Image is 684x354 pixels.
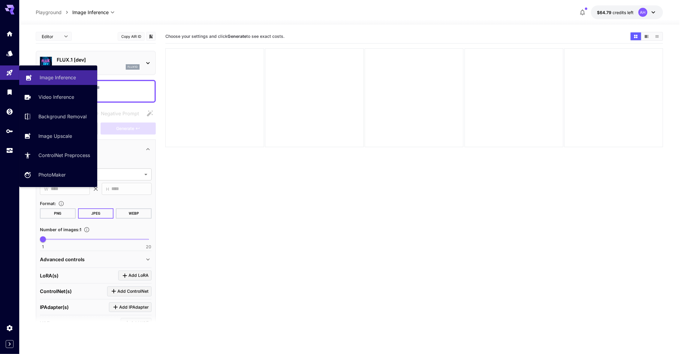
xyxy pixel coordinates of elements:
div: Playground [6,69,13,77]
button: $64.7935 [591,5,663,19]
span: Editor [42,33,60,40]
button: Click to add LoRA [118,271,152,280]
p: ControlNet Preprocess [38,152,90,159]
a: Background Removal [19,109,97,124]
button: JPEG [78,208,114,219]
button: Show images in grid view [631,32,641,40]
p: Background Removal [38,113,87,120]
span: Add IPAdapter [119,304,149,311]
span: Negative prompts are not compatible with the selected model. [89,110,144,117]
div: $64.7935 [597,9,634,16]
span: $64.79 [597,10,613,15]
span: 20 [146,244,151,250]
button: WEBP [116,208,152,219]
p: Playground [36,9,62,16]
button: Add to library [148,33,154,40]
p: IPAdapter(s) [40,304,69,311]
b: Generate [227,34,246,39]
div: Library [6,88,13,96]
button: Show images in video view [641,32,652,40]
div: Usage [6,147,13,154]
span: Image Inference [72,9,109,16]
span: Add LoRA [128,272,149,279]
button: Copy AIR ID [118,32,145,41]
span: credits left [613,10,634,15]
button: Choose the file format for the output image. [56,201,67,207]
button: Click to add IPAdapter [109,302,152,312]
span: Choose your settings and click to see exact costs. [165,34,285,39]
p: Advanced controls [40,256,85,263]
p: Video Inference [38,93,74,101]
p: flux1d [128,65,138,69]
span: Negative Prompt [101,110,139,117]
span: Add ControlNet [117,288,149,295]
div: Home [6,28,13,36]
a: PhotoMaker [19,168,97,182]
div: Wallet [6,108,13,115]
div: API Keys [6,127,13,135]
span: W [44,186,48,192]
div: Settings [6,324,13,332]
span: Number of images : 1 [40,227,81,232]
a: Video Inference [19,90,97,104]
button: Show images in list view [652,32,662,40]
p: Image Inference [40,74,76,81]
a: ControlNet Preprocess [19,148,97,163]
div: Models [6,50,13,57]
span: H [106,186,109,192]
a: Image Inference [19,70,97,85]
button: PNG [40,208,76,219]
p: Image Upscale [38,132,72,140]
nav: breadcrumb [36,9,72,16]
div: Show images in grid viewShow images in video viewShow images in list view [630,32,663,41]
button: Expand sidebar [6,340,14,348]
span: 1 [42,244,44,250]
p: LoRA(s) [40,272,59,279]
a: Image Upscale [19,129,97,143]
p: PhotoMaker [38,171,66,178]
div: AH [638,8,647,17]
p: FLUX.1 [dev] [57,56,140,63]
span: Format : [40,201,56,206]
button: Specify how many images to generate in a single request. Each image generation will be charged se... [81,227,92,233]
p: ControlNet(s) [40,288,72,295]
button: Click to add ControlNet [107,286,152,296]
